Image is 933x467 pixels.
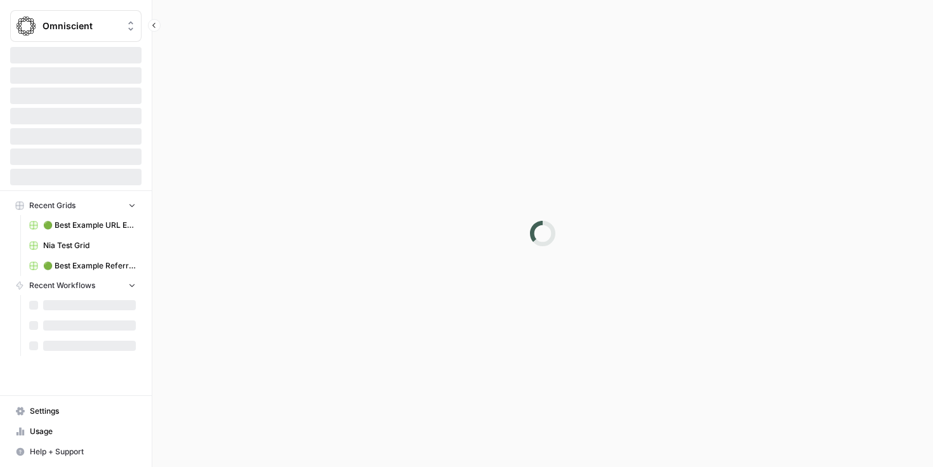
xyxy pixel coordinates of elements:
[30,405,136,417] span: Settings
[29,200,76,211] span: Recent Grids
[30,446,136,457] span: Help + Support
[43,260,136,272] span: 🟢 Best Example Referring Domains Finder Grid (1)
[10,442,142,462] button: Help + Support
[10,421,142,442] a: Usage
[23,256,142,276] a: 🟢 Best Example Referring Domains Finder Grid (1)
[10,276,142,295] button: Recent Workflows
[29,280,95,291] span: Recent Workflows
[10,196,142,215] button: Recent Grids
[15,15,37,37] img: Omniscient Logo
[23,235,142,256] a: Nia Test Grid
[43,240,136,251] span: Nia Test Grid
[43,220,136,231] span: 🟢 Best Example URL Extractor Grid (3)
[30,426,136,437] span: Usage
[43,20,119,32] span: Omniscient
[23,215,142,235] a: 🟢 Best Example URL Extractor Grid (3)
[10,401,142,421] a: Settings
[10,10,142,42] button: Workspace: Omniscient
